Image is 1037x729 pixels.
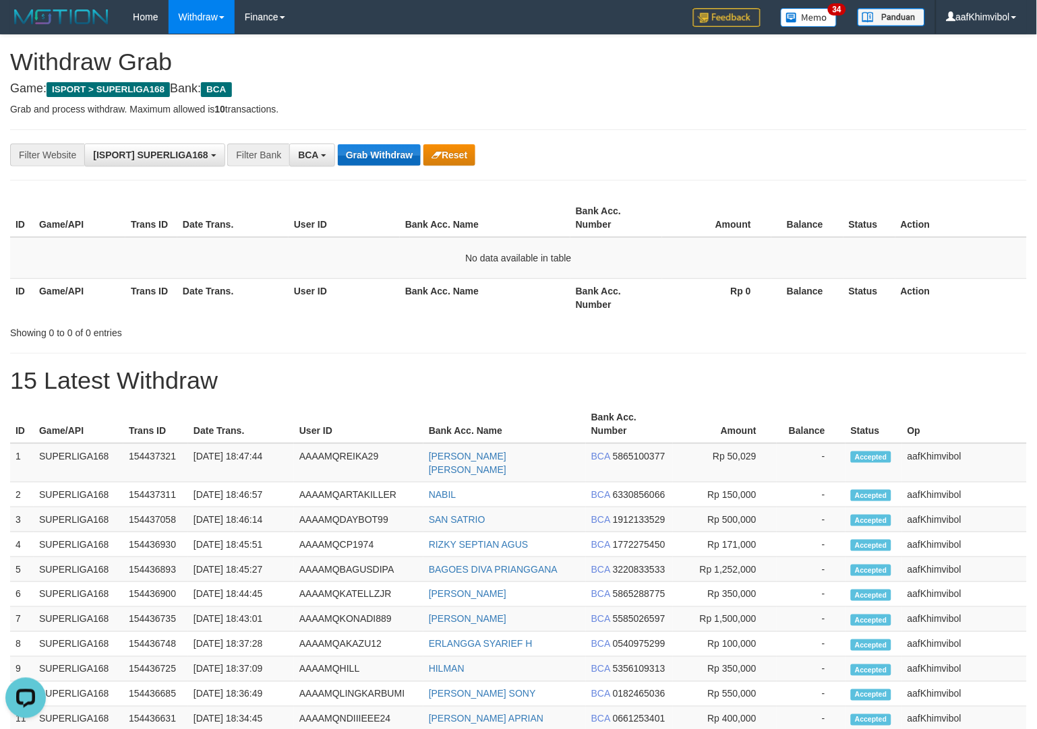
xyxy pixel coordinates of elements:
[693,8,761,27] img: Feedback.jpg
[34,405,123,443] th: Game/API
[613,539,665,550] span: Copy 1772275450 to clipboard
[570,278,662,317] th: Bank Acc. Number
[662,199,771,237] th: Amount
[777,507,846,532] td: -
[613,689,665,699] span: Copy 0182465036 to clipboard
[895,278,1027,317] th: Action
[613,714,665,724] span: Copy 0661253401 to clipboard
[902,682,1027,707] td: aafKhimvibol
[289,278,400,317] th: User ID
[586,405,673,443] th: Bank Acc. Number
[429,514,485,525] a: SAN SATRIO
[10,321,422,340] div: Showing 0 to 0 of 0 entries
[851,614,891,626] span: Accepted
[123,482,188,507] td: 154437311
[123,532,188,557] td: 154436930
[902,657,1027,682] td: aafKhimvibol
[34,199,125,237] th: Game/API
[843,199,895,237] th: Status
[591,714,610,724] span: BCA
[429,489,456,500] a: NABIL
[10,557,34,582] td: 5
[851,639,891,651] span: Accepted
[10,482,34,507] td: 2
[851,490,891,501] span: Accepted
[34,657,123,682] td: SUPERLIGA168
[429,689,536,699] a: [PERSON_NAME] SONY
[400,199,570,237] th: Bank Acc. Name
[771,278,843,317] th: Balance
[177,199,289,237] th: Date Trans.
[188,657,294,682] td: [DATE] 18:37:09
[34,507,123,532] td: SUPERLIGA168
[188,405,294,443] th: Date Trans.
[429,589,506,600] a: [PERSON_NAME]
[289,199,400,237] th: User ID
[400,278,570,317] th: Bank Acc. Name
[429,539,529,550] a: RIZKY SEPTIAN AGUS
[34,482,123,507] td: SUPERLIGA168
[34,443,123,482] td: SUPERLIGA168
[673,482,777,507] td: Rp 150,000
[902,532,1027,557] td: aafKhimvibol
[777,405,846,443] th: Balance
[781,8,837,27] img: Button%20Memo.svg
[902,582,1027,607] td: aafKhimvibol
[123,682,188,707] td: 154436685
[429,564,558,575] a: BAGOES DIVA PRIANGGANA
[188,607,294,632] td: [DATE] 18:43:01
[591,451,610,462] span: BCA
[93,150,208,160] span: [ISPORT] SUPERLIGA168
[289,144,335,166] button: BCA
[294,582,423,607] td: AAAAMQKATELLZJR
[123,443,188,482] td: 154437321
[123,582,188,607] td: 154436900
[591,589,610,600] span: BCA
[10,7,113,27] img: MOTION_logo.png
[613,451,665,462] span: Copy 5865100377 to clipboard
[429,614,506,625] a: [PERSON_NAME]
[843,278,895,317] th: Status
[34,582,123,607] td: SUPERLIGA168
[613,664,665,674] span: Copy 5356109313 to clipboard
[613,564,665,575] span: Copy 3220833533 to clipboard
[895,199,1027,237] th: Action
[673,582,777,607] td: Rp 350,000
[10,144,84,166] div: Filter Website
[902,557,1027,582] td: aafKhimvibol
[777,582,846,607] td: -
[125,199,177,237] th: Trans ID
[902,405,1027,443] th: Op
[10,237,1027,279] td: No data available in table
[10,582,34,607] td: 6
[777,632,846,657] td: -
[294,532,423,557] td: AAAAMQCP1974
[294,682,423,707] td: AAAAMQLINGKARBUMI
[188,682,294,707] td: [DATE] 18:36:49
[188,557,294,582] td: [DATE] 18:45:27
[777,607,846,632] td: -
[851,515,891,526] span: Accepted
[613,639,665,649] span: Copy 0540975299 to clipboard
[10,657,34,682] td: 9
[294,607,423,632] td: AAAAMQKONADI889
[177,278,289,317] th: Date Trans.
[5,5,46,46] button: Open LiveChat chat widget
[613,514,665,525] span: Copy 1912133529 to clipboard
[10,443,34,482] td: 1
[613,614,665,625] span: Copy 5585026597 to clipboard
[851,565,891,576] span: Accepted
[214,104,225,115] strong: 10
[673,507,777,532] td: Rp 500,000
[10,102,1027,116] p: Grab and process withdraw. Maximum allowed is transactions.
[673,632,777,657] td: Rp 100,000
[123,607,188,632] td: 154436735
[34,607,123,632] td: SUPERLIGA168
[84,144,225,166] button: [ISPORT] SUPERLIGA168
[10,199,34,237] th: ID
[570,199,662,237] th: Bank Acc. Number
[294,443,423,482] td: AAAAMQREIKA29
[902,607,1027,632] td: aafKhimvibol
[777,657,846,682] td: -
[591,639,610,649] span: BCA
